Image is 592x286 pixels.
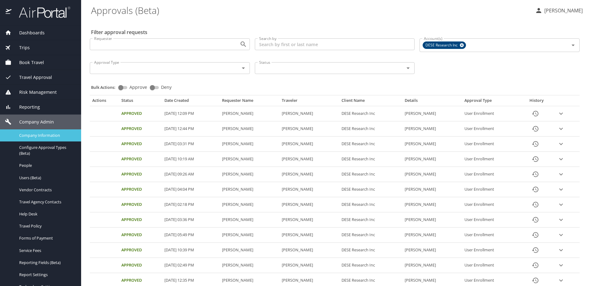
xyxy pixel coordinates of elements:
th: Status [119,98,162,106]
td: [PERSON_NAME] [402,121,462,136]
td: [DATE] 10:19 AM [162,152,219,167]
td: [PERSON_NAME] [402,243,462,258]
th: Date Created [162,98,219,106]
button: expand row [556,230,566,240]
th: Requester Name [220,98,279,106]
td: User Enrollment [462,167,519,182]
td: [DATE] 03:36 PM [162,212,219,227]
button: expand row [556,139,566,149]
td: Approved [119,227,162,243]
td: User Enrollment [462,212,519,227]
button: expand row [556,276,566,285]
td: Approved [119,197,162,212]
td: DESE Research Inc [339,197,402,212]
button: expand row [556,154,566,164]
button: expand row [556,215,566,224]
td: [PERSON_NAME] [220,243,279,258]
td: User Enrollment [462,106,519,121]
td: [PERSON_NAME] [279,227,339,243]
td: Approved [119,167,162,182]
td: User Enrollment [462,197,519,212]
td: [PERSON_NAME] [402,258,462,273]
td: User Enrollment [462,121,519,136]
td: Approved [119,136,162,152]
span: Company Admin [11,119,54,125]
td: Approved [119,182,162,197]
button: History [528,121,543,136]
button: expand row [556,185,566,194]
td: [PERSON_NAME] [279,258,339,273]
td: [PERSON_NAME] [402,212,462,227]
button: History [528,182,543,197]
p: Bulk Actions: [91,84,120,90]
span: Report Settings [19,272,74,278]
td: [DATE] 05:49 PM [162,227,219,243]
td: DESE Research Inc [339,167,402,182]
td: [DATE] 09:26 AM [162,167,219,182]
td: [PERSON_NAME] [402,167,462,182]
td: [PERSON_NAME] [402,197,462,212]
td: [PERSON_NAME] [279,212,339,227]
span: Travel Agency Contacts [19,199,74,205]
td: Approved [119,212,162,227]
th: Approval Type [462,98,519,106]
td: User Enrollment [462,258,519,273]
button: expand row [556,261,566,270]
button: Open [404,64,412,72]
td: [PERSON_NAME] [402,152,462,167]
button: Open [239,64,248,72]
button: History [528,167,543,182]
button: Open [569,41,577,50]
button: expand row [556,124,566,133]
span: Reporting Fields (Beta) [19,260,74,266]
td: [PERSON_NAME] [279,197,339,212]
span: Travel Policy [19,223,74,229]
td: [PERSON_NAME] [279,243,339,258]
td: [PERSON_NAME] [402,106,462,121]
td: [DATE] 12:09 PM [162,106,219,121]
span: Dashboards [11,29,45,36]
td: [PERSON_NAME] [220,136,279,152]
td: [PERSON_NAME] [279,121,339,136]
td: DESE Research Inc [339,212,402,227]
span: Forms of Payment [19,235,74,241]
td: [PERSON_NAME] [220,197,279,212]
td: Approved [119,243,162,258]
th: Details [402,98,462,106]
button: History [528,227,543,242]
img: airportal-logo.png [12,6,70,18]
td: [PERSON_NAME] [279,167,339,182]
span: Service Fees [19,248,74,253]
td: DESE Research Inc [339,243,402,258]
td: [PERSON_NAME] [220,152,279,167]
button: History [528,136,543,151]
button: History [528,197,543,212]
span: Help Desk [19,211,74,217]
td: [DATE] 02:18 PM [162,197,219,212]
td: [DATE] 04:04 PM [162,182,219,197]
td: DESE Research Inc [339,136,402,152]
th: Client Name [339,98,402,106]
span: Vendor Contracts [19,187,74,193]
img: icon-airportal.png [6,6,12,18]
span: Approve [129,85,147,89]
td: DESE Research Inc [339,227,402,243]
td: [PERSON_NAME] [402,136,462,152]
button: History [528,212,543,227]
td: Approved [119,152,162,167]
td: [PERSON_NAME] [220,258,279,273]
button: expand row [556,245,566,255]
th: Traveler [279,98,339,106]
button: Open [239,40,248,49]
td: User Enrollment [462,243,519,258]
div: DESE Research Inc [423,41,466,49]
th: History [519,98,554,106]
td: [PERSON_NAME] [279,106,339,121]
td: Approved [119,106,162,121]
td: DESE Research Inc [339,152,402,167]
td: Approved [119,258,162,273]
button: History [528,152,543,167]
span: Book Travel [11,59,44,66]
button: History [528,243,543,258]
button: expand row [556,170,566,179]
